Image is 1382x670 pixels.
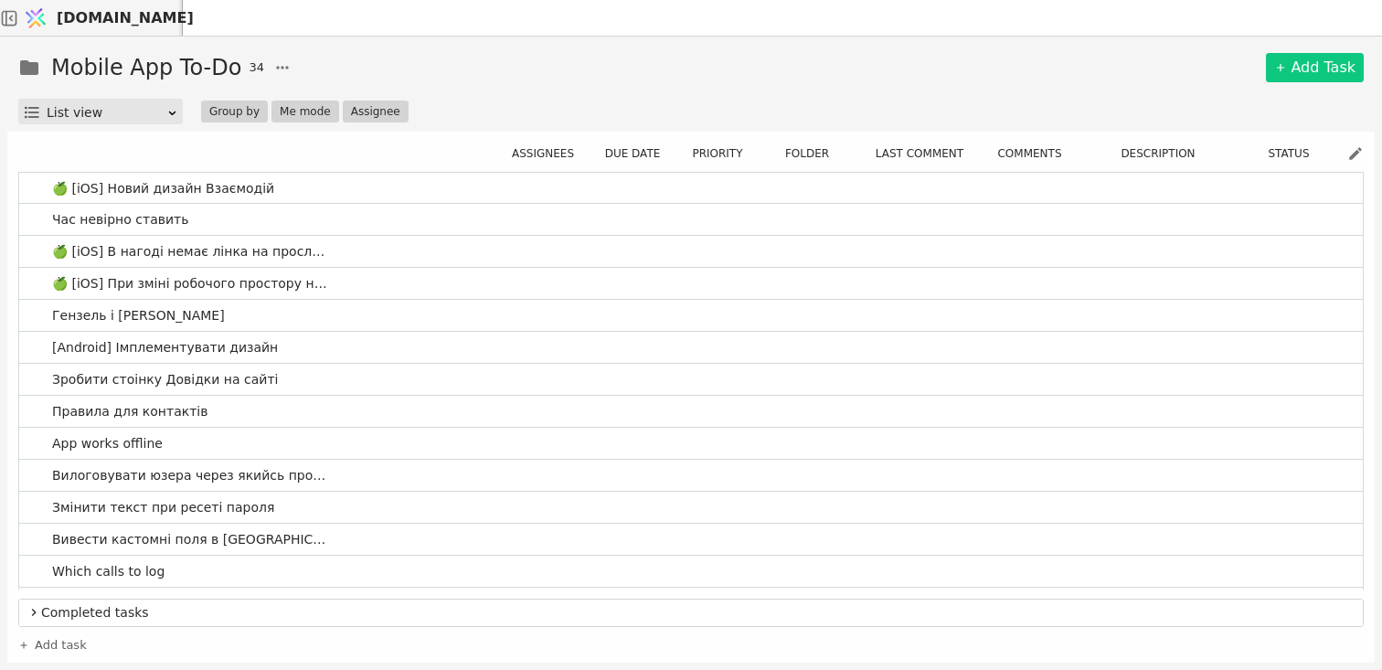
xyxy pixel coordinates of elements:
div: Assignees [507,143,590,165]
div: Last comment [866,143,984,165]
span: Add task [35,636,87,654]
a: App works offline [19,428,1363,459]
button: Description [1115,143,1211,165]
span: [DOMAIN_NAME] [57,7,194,29]
span: Вивести кастомні поля в [GEOGRAPHIC_DATA] [45,526,337,553]
a: Which calls to log [19,556,1363,587]
a: [Android] Імплементувати дизайн [19,332,1363,363]
img: Logo [22,1,49,36]
span: 34 [249,58,264,77]
span: Змінити текст при ресеті пароля [45,495,282,521]
span: Правила для контактів [45,399,215,425]
span: Вилоговувати юзера через якийсь проміжок неактивності [45,463,337,489]
button: Folder [780,143,845,165]
button: Priority [686,143,759,165]
div: Description [1086,143,1241,165]
a: 🍏 [iOS] При зміні робочого простору не міняються стадії [19,268,1363,299]
button: Assignee [343,101,409,122]
a: Add Task [1266,53,1364,82]
button: Last comment [870,143,980,165]
a: Вилоговувати юзера через якийсь проміжок неактивності [19,460,1363,491]
button: Group by [201,101,268,122]
span: Completed tasks [41,603,1355,622]
a: Гензель і [PERSON_NAME] [19,300,1363,331]
a: Змінити текст при ресеті пароля [19,492,1363,523]
button: Comments [992,143,1078,165]
div: Due date [597,143,679,165]
span: App works offline [45,431,170,457]
button: Assignees [506,143,590,165]
div: Priority [686,143,760,165]
a: Зробити стоінку Довідки на сайті [19,364,1363,395]
div: List view [47,100,166,125]
button: Me mode [271,101,339,122]
span: 🍏 [iOS] При зміні робочого простору не міняються стадії [45,271,337,297]
span: 🍏 [iOS] Новий дизайн Взаємодій [45,175,282,202]
span: Час невірно ставить [45,207,196,233]
a: Вивести кастомні поля в [GEOGRAPHIC_DATA] [19,524,1363,555]
a: Час невірно ставить [19,204,1363,235]
a: 🍏 [iOS] Новий дизайн Взаємодій [19,173,1363,204]
a: Правила для контактів [19,396,1363,427]
span: Which calls to log [45,558,172,585]
a: [DOMAIN_NAME] [18,1,183,36]
span: Зробити стоінку Довідки на сайті [45,367,285,393]
span: [Android] Імплементувати дизайн [45,335,285,361]
h1: Mobile App To-Do [51,51,241,84]
a: 🍏 [iOS] В нагоді немає лінка на прослуховування розмови [19,236,1363,267]
button: Status [1262,143,1325,165]
div: Comments [992,143,1079,165]
span: 🍏 [iOS] В нагоді немає лінка на прослуховування розмови [45,239,337,265]
div: Folder [767,143,858,165]
div: Status [1249,143,1340,165]
button: Due date [600,143,677,165]
a: Add task [18,636,87,654]
span: Гензель і [PERSON_NAME] [45,303,232,329]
